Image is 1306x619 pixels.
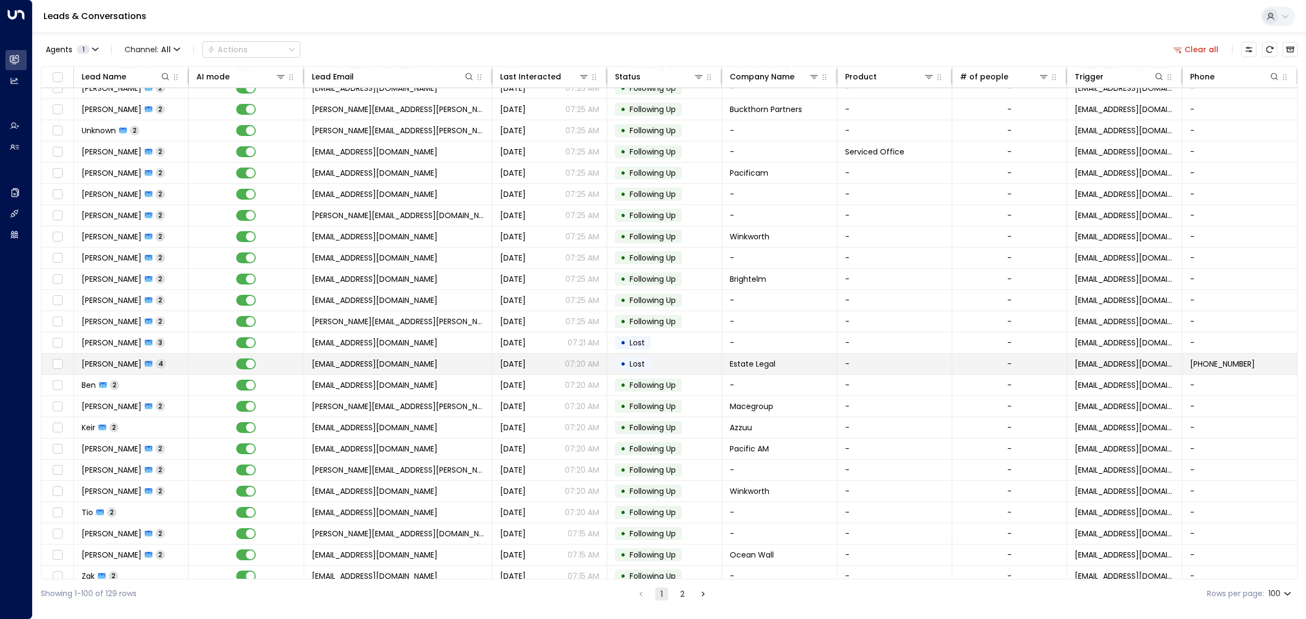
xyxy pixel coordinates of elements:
[620,143,626,161] div: •
[312,316,484,327] span: george.chatzimanolis@dialecticanet.com
[565,104,599,115] p: 07:25 AM
[500,422,526,433] span: Yesterday
[620,164,626,182] div: •
[620,185,626,203] div: •
[156,232,165,241] span: 2
[156,253,165,262] span: 2
[1007,316,1012,327] div: -
[1075,316,1174,327] span: noreply@notifications.hubspot.com
[1007,231,1012,242] div: -
[630,189,676,200] span: Following Up
[630,104,676,115] span: Following Up
[156,317,165,326] span: 2
[1182,226,1297,247] td: -
[51,400,64,413] span: Toggle select row
[1007,189,1012,200] div: -
[1182,375,1297,395] td: -
[312,252,438,263] span: cmitchell@winkworth.co.uk
[156,147,165,156] span: 2
[730,104,802,115] span: Buckthorn Partners
[1182,417,1297,438] td: -
[837,566,952,586] td: -
[722,311,837,332] td: -
[722,78,837,98] td: -
[1007,358,1012,369] div: -
[1268,586,1293,602] div: 100
[51,166,64,180] span: Toggle select row
[565,380,599,391] p: 07:20 AM
[156,211,165,220] span: 2
[1190,70,1280,83] div: Phone
[312,443,438,454] span: mlamb@pacificam.co.uk
[837,460,952,480] td: -
[960,70,1008,83] div: # of people
[51,485,64,498] span: Toggle select row
[630,83,676,94] span: Following Up
[837,269,952,289] td: -
[82,168,141,178] span: William Thompson
[1007,168,1012,178] div: -
[722,460,837,480] td: -
[51,188,64,201] span: Toggle select row
[41,42,102,57] button: Agents1
[730,70,794,83] div: Company Name
[722,184,837,205] td: -
[312,380,438,391] span: bgoddard@winkworth.co.uk
[1182,438,1297,459] td: -
[630,337,645,348] span: Lost
[1075,104,1174,115] span: noreply@notifications.hubspot.com
[1007,295,1012,306] div: -
[82,104,141,115] span: Brian Lindley
[82,465,141,475] span: Peter
[565,252,599,263] p: 07:25 AM
[312,104,484,115] span: brian.lindley@buckthornpartners.com
[1075,422,1174,433] span: noreply@notifications.hubspot.com
[77,45,90,54] span: 1
[722,141,837,162] td: -
[722,120,837,141] td: -
[1007,380,1012,391] div: -
[837,354,952,374] td: -
[1075,358,1174,369] span: noreply@notifications.hubspot.com
[82,401,141,412] span: Amanda Baldwin
[500,231,526,242] span: Yesterday
[676,587,689,601] button: Go to page 2
[1241,42,1256,57] button: Customize
[845,70,934,83] div: Product
[845,146,904,157] span: Serviced Office
[1075,146,1174,157] span: noreply@notifications.hubspot.com
[1007,274,1012,284] div: -
[620,206,626,225] div: •
[156,444,165,453] span: 2
[630,168,676,178] span: Following Up
[565,443,599,454] p: 07:20 AM
[1182,544,1297,565] td: -
[630,316,676,327] span: Following Up
[156,465,165,474] span: 2
[655,587,668,601] button: page 1
[620,397,626,416] div: •
[110,380,119,389] span: 2
[51,442,64,456] span: Toggle select row
[730,422,752,433] span: Azzuu
[565,358,599,369] p: 07:20 AM
[722,502,837,523] td: -
[1075,443,1174,454] span: noreply@notifications.hubspot.com
[51,251,64,265] span: Toggle select row
[1182,78,1297,98] td: -
[837,417,952,438] td: -
[722,566,837,586] td: -
[1182,290,1297,311] td: -
[51,294,64,307] span: Toggle select row
[630,486,676,497] span: Following Up
[312,486,438,497] span: cerwin@winkworth.co.uk
[722,247,837,268] td: -
[51,103,64,116] span: Toggle select row
[156,274,165,283] span: 2
[51,209,64,222] span: Toggle select row
[51,230,64,244] span: Toggle select row
[565,231,599,242] p: 07:25 AM
[837,502,952,523] td: -
[312,274,438,284] span: williamsm@brightelm.co.uk
[312,358,438,369] span: AmyRudrum@estatelegal.co.uk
